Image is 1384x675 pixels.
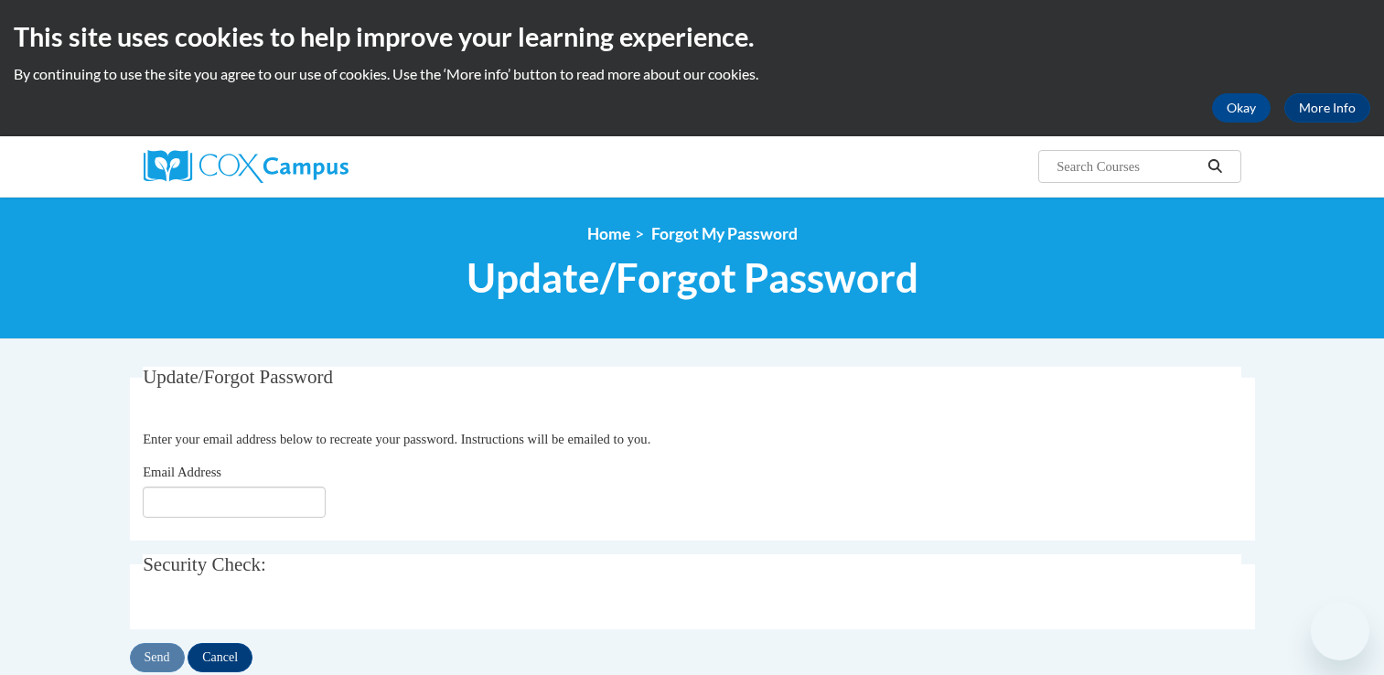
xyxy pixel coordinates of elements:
span: Security Check: [143,553,266,575]
h2: This site uses cookies to help improve your learning experience. [14,18,1370,55]
a: Cox Campus [144,150,491,183]
p: By continuing to use the site you agree to our use of cookies. Use the ‘More info’ button to read... [14,64,1370,84]
input: Search Courses [1055,155,1201,177]
iframe: Button to launch messaging window [1311,602,1369,660]
span: Enter your email address below to recreate your password. Instructions will be emailed to you. [143,432,650,446]
span: Forgot My Password [651,224,798,243]
a: Home [587,224,630,243]
input: Email [143,487,326,518]
button: Search [1201,155,1228,177]
span: Update/Forgot Password [467,253,918,302]
span: Update/Forgot Password [143,366,333,388]
span: Email Address [143,465,221,479]
input: Cancel [188,643,252,672]
img: Cox Campus [144,150,349,183]
a: More Info [1284,93,1370,123]
button: Okay [1212,93,1271,123]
